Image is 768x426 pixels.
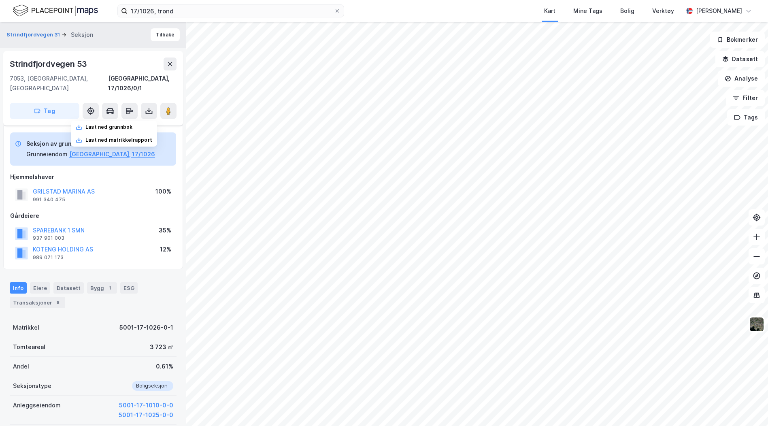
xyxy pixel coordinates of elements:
div: Kart [544,6,555,16]
div: 12% [160,245,171,254]
div: Bygg [87,282,117,294]
div: Andel [13,362,29,371]
div: Kontrollprogram for chat [728,387,768,426]
div: Transaksjoner [10,297,65,308]
iframe: Chat Widget [728,387,768,426]
div: Verktøy [652,6,674,16]
img: 9k= [749,317,764,332]
button: Tags [727,109,765,126]
button: Bokmerker [710,32,765,48]
div: 991 340 475 [33,196,65,203]
div: Mine Tags [573,6,602,16]
div: Tomteareal [13,342,45,352]
div: Seksjon av grunneiendom [26,139,155,149]
div: Grunneiendom [26,149,68,159]
div: Last ned grunnbok [85,124,132,130]
div: Bolig [620,6,634,16]
div: 1 [106,284,114,292]
div: 3 723 ㎡ [150,342,173,352]
div: 5001-17-1026-0-1 [119,323,173,332]
div: [GEOGRAPHIC_DATA], 17/1026/0/1 [108,74,177,93]
div: 937 901 003 [33,235,64,241]
div: 8 [54,298,62,307]
div: Hjemmelshaver [10,172,176,182]
div: 35% [159,226,171,235]
div: Seksjonstype [13,381,51,391]
input: Søk på adresse, matrikkel, gårdeiere, leietakere eller personer [128,5,334,17]
div: [PERSON_NAME] [696,6,742,16]
div: 7053, [GEOGRAPHIC_DATA], [GEOGRAPHIC_DATA] [10,74,108,93]
div: 100% [155,187,171,196]
button: [GEOGRAPHIC_DATA], 17/1026 [69,149,155,159]
div: Strindfjordvegen 53 [10,58,89,70]
div: Seksjon [71,30,93,40]
div: 989 071 173 [33,254,64,261]
button: Filter [726,90,765,106]
button: Strindfjordvegen 31 [6,31,62,39]
button: Tilbake [151,28,180,41]
div: Anleggseiendom [13,400,61,410]
button: 5001-17-1025-0-0 [119,410,173,420]
button: Tag [10,103,79,119]
button: Analyse [718,70,765,87]
button: Datasett [715,51,765,67]
div: Info [10,282,27,294]
div: Matrikkel [13,323,39,332]
div: Gårdeiere [10,211,176,221]
div: Eiere [30,282,50,294]
img: logo.f888ab2527a4732fd821a326f86c7f29.svg [13,4,98,18]
button: 5001-17-1010-0-0 [119,400,173,410]
div: ESG [120,282,138,294]
div: Last ned matrikkelrapport [85,137,152,143]
div: Datasett [53,282,84,294]
div: 0.61% [156,362,173,371]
